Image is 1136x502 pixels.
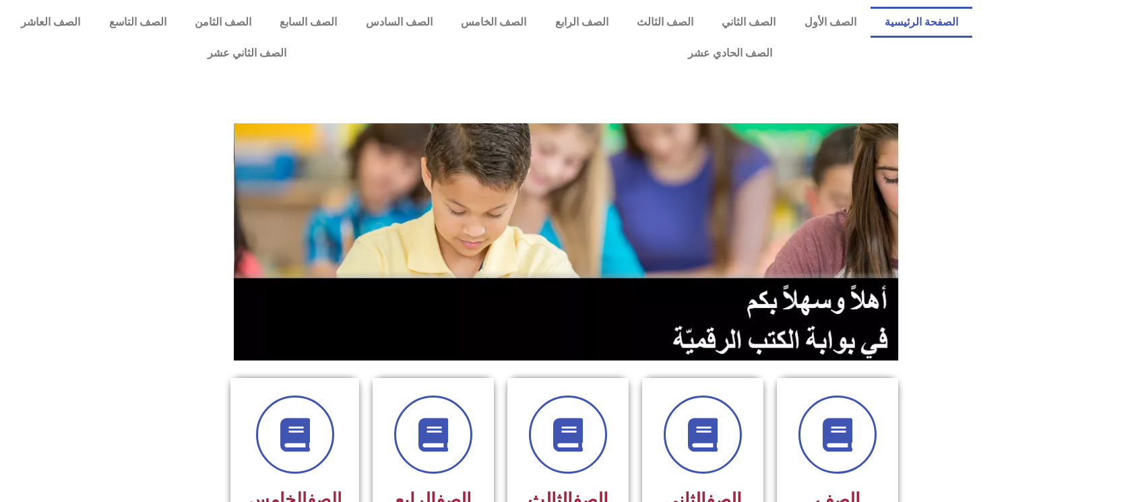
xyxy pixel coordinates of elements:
[790,7,871,38] a: الصف الأول
[487,38,973,69] a: الصف الحادي عشر
[181,7,265,38] a: الصف الثامن
[447,7,540,38] a: الصف الخامس
[7,7,94,38] a: الصف العاشر
[7,38,487,69] a: الصف الثاني عشر
[540,7,622,38] a: الصف الرابع
[352,7,447,38] a: الصف السادس
[94,7,180,38] a: الصف التاسع
[871,7,972,38] a: الصفحة الرئيسية
[707,7,790,38] a: الصف الثاني
[265,7,351,38] a: الصف السابع
[623,7,707,38] a: الصف الثالث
